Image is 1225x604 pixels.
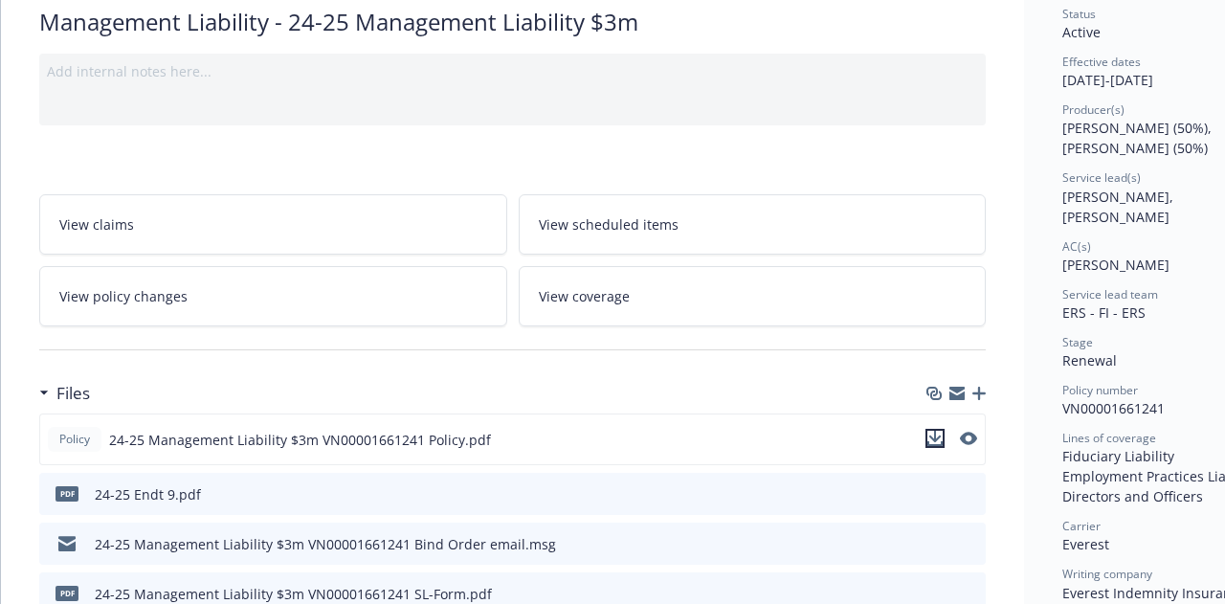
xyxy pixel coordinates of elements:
[1062,351,1117,369] span: Renewal
[39,266,507,326] a: View policy changes
[539,214,679,235] span: View scheduled items
[47,61,978,81] div: Add internal notes here...
[961,584,978,604] button: preview file
[1062,566,1152,582] span: Writing company
[960,429,977,451] button: preview file
[1062,286,1158,302] span: Service lead team
[1062,399,1165,417] span: VN00001661241
[56,586,78,600] span: pdf
[960,432,977,445] button: preview file
[930,534,946,554] button: download file
[1062,54,1141,70] span: Effective dates
[39,194,507,255] a: View claims
[56,431,94,448] span: Policy
[930,484,946,504] button: download file
[59,286,188,306] span: View policy changes
[539,286,630,306] span: View coverage
[1062,334,1093,350] span: Stage
[56,381,90,406] h3: Files
[1062,430,1156,446] span: Lines of coverage
[519,194,987,255] a: View scheduled items
[1062,518,1101,534] span: Carrier
[95,584,492,604] div: 24-25 Management Liability $3m VN00001661241 SL-Form.pdf
[1062,238,1091,255] span: AC(s)
[1062,382,1138,398] span: Policy number
[95,534,556,554] div: 24-25 Management Liability $3m VN00001661241 Bind Order email.msg
[1062,169,1141,186] span: Service lead(s)
[1062,303,1146,322] span: ERS - FI - ERS
[1062,101,1125,118] span: Producer(s)
[1062,119,1215,157] span: [PERSON_NAME] (50%), [PERSON_NAME] (50%)
[1062,188,1177,226] span: [PERSON_NAME], [PERSON_NAME]
[930,584,946,604] button: download file
[59,214,134,235] span: View claims
[925,429,945,451] button: download file
[519,266,987,326] a: View coverage
[1062,535,1109,553] span: Everest
[95,484,201,504] div: 24-25 Endt 9.pdf
[1062,23,1101,41] span: Active
[1062,256,1169,274] span: [PERSON_NAME]
[961,484,978,504] button: preview file
[39,381,90,406] div: Files
[925,429,945,448] button: download file
[39,6,986,38] div: Management Liability - 24-25 Management Liability $3m
[56,486,78,501] span: pdf
[961,534,978,554] button: preview file
[1062,6,1096,22] span: Status
[109,430,491,450] span: 24-25 Management Liability $3m VN00001661241 Policy.pdf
